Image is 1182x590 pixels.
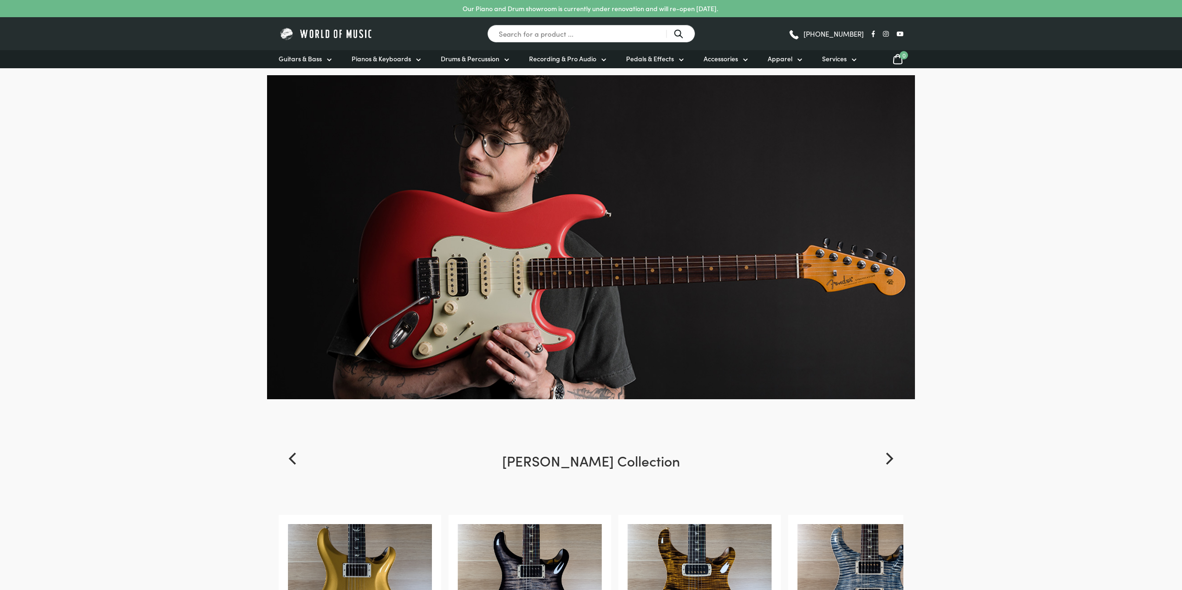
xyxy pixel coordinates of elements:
span: 0 [900,51,908,59]
iframe: Chat with our support team [1047,488,1182,590]
button: Previous [283,449,304,469]
p: Our Piano and Drum showroom is currently under renovation and will re-open [DATE]. [463,4,718,13]
span: Drums & Percussion [441,54,499,64]
button: Next [878,449,899,469]
img: World of Music [279,26,374,41]
span: [PHONE_NUMBER] [803,30,864,37]
img: Fender-Ultraluxe-Hero [267,75,915,399]
span: Pedals & Effects [626,54,674,64]
span: Recording & Pro Audio [529,54,596,64]
span: Apparel [768,54,792,64]
input: Search for a product ... [487,25,695,43]
a: [PHONE_NUMBER] [788,27,864,41]
span: Guitars & Bass [279,54,322,64]
h2: [PERSON_NAME] Collection [279,451,903,515]
span: Accessories [704,54,738,64]
span: Pianos & Keyboards [352,54,411,64]
span: Services [822,54,847,64]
